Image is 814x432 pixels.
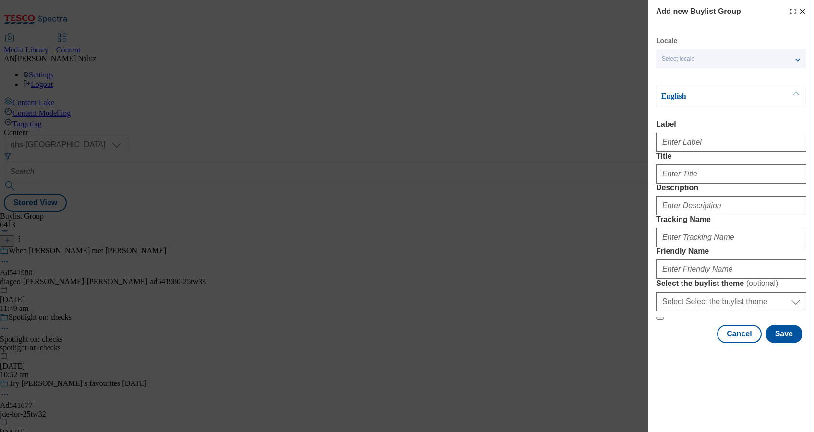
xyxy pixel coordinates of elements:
[661,91,762,101] p: English
[656,164,806,184] input: Enter Title
[656,6,806,343] div: Modal
[656,152,806,160] label: Title
[656,279,806,288] label: Select the buylist theme
[656,228,806,247] input: Enter Tracking Name
[656,133,806,152] input: Enter Label
[656,38,677,44] label: Locale
[717,325,761,343] button: Cancel
[656,215,806,224] label: Tracking Name
[656,6,741,17] h4: Add new Buylist Group
[746,279,778,287] span: ( optional )
[656,120,806,129] label: Label
[662,55,694,62] span: Select locale
[656,247,806,256] label: Friendly Name
[656,49,806,68] button: Select locale
[766,325,802,343] button: Save
[656,259,806,279] input: Enter Friendly Name
[656,196,806,215] input: Enter Description
[656,184,806,192] label: Description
